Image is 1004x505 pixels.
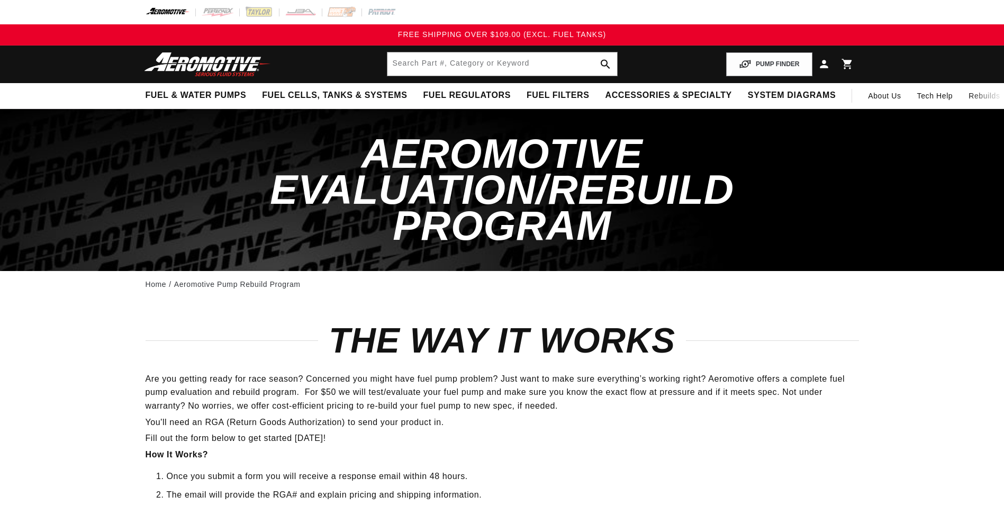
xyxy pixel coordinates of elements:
[398,30,606,39] span: FREE SHIPPING OVER $109.00 (EXCL. FUEL TANKS)
[594,52,617,76] button: search button
[167,488,859,502] li: The email will provide the RGA# and explain pricing and shipping information.
[860,83,909,109] a: About Us
[598,83,740,108] summary: Accessories & Specialty
[254,83,415,108] summary: Fuel Cells, Tanks & Systems
[138,83,255,108] summary: Fuel & Water Pumps
[262,90,407,101] span: Fuel Cells, Tanks & Systems
[415,83,518,108] summary: Fuel Regulators
[909,83,961,109] summary: Tech Help
[146,326,859,356] h2: THE WAY IT WORKS
[605,90,732,101] span: Accessories & Specialty
[146,278,859,290] nav: breadcrumbs
[917,90,953,102] span: Tech Help
[969,90,1000,102] span: Rebuilds
[726,52,812,76] button: PUMP FINDER
[387,52,617,76] input: Search by Part Number, Category or Keyword
[748,90,836,101] span: System Diagrams
[146,450,209,459] strong: How It Works?
[146,416,859,429] p: You'll need an RGA (Return Goods Authorization) to send your product in.
[167,470,859,483] li: Once you submit a form you will receive a response email within 48 hours.
[270,130,734,249] span: Aeromotive Evaluation/Rebuild Program
[146,90,247,101] span: Fuel & Water Pumps
[527,90,590,101] span: Fuel Filters
[519,83,598,108] summary: Fuel Filters
[423,90,510,101] span: Fuel Regulators
[141,52,274,77] img: Aeromotive
[868,92,901,100] span: About Us
[146,431,859,445] p: Fill out the form below to get started [DATE]!
[174,278,301,290] a: Aeromotive Pump Rebuild Program
[146,372,859,413] p: Are you getting ready for race season? Concerned you might have fuel pump problem? Just want to m...
[740,83,844,108] summary: System Diagrams
[146,278,167,290] a: Home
